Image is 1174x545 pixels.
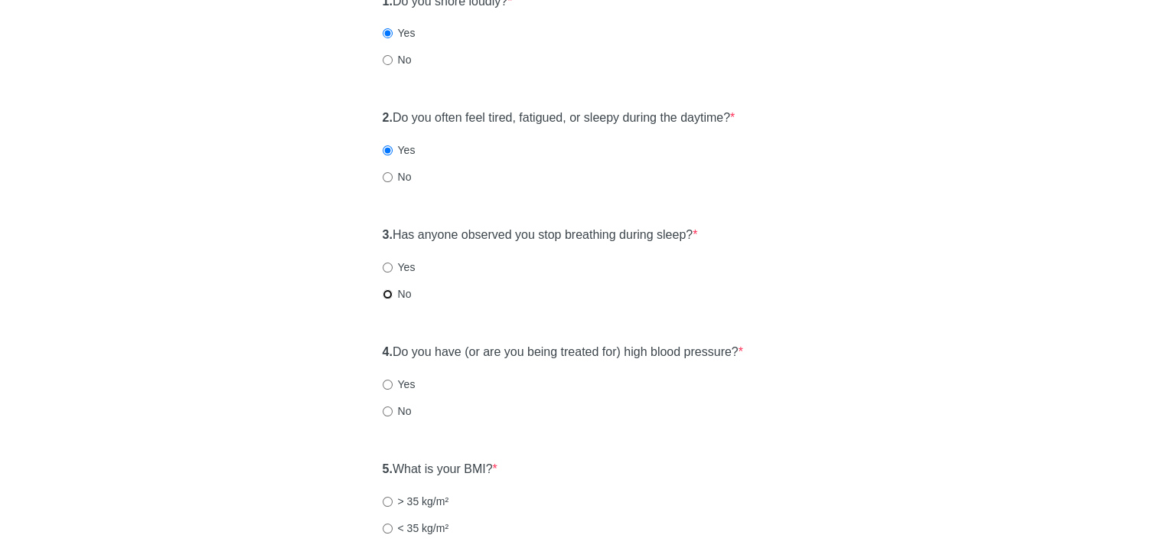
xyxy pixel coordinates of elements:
strong: 3. [383,228,393,241]
input: Yes [383,28,393,38]
strong: 5. [383,462,393,475]
input: > 35 kg/m² [383,497,393,507]
label: Yes [383,142,416,158]
strong: 4. [383,345,393,358]
input: No [383,172,393,182]
label: No [383,169,412,184]
label: No [383,286,412,302]
label: > 35 kg/m² [383,494,449,509]
input: No [383,55,393,65]
input: Yes [383,263,393,272]
strong: 2. [383,111,393,124]
input: No [383,406,393,416]
label: No [383,403,412,419]
label: Do you often feel tired, fatigued, or sleepy during the daytime? [383,109,735,127]
label: What is your BMI? [383,461,497,478]
label: Yes [383,25,416,41]
label: Do you have (or are you being treated for) high blood pressure? [383,344,743,361]
input: Yes [383,145,393,155]
input: Yes [383,380,393,390]
label: Yes [383,377,416,392]
label: Has anyone observed you stop breathing during sleep? [383,227,698,244]
label: No [383,52,412,67]
input: < 35 kg/m² [383,524,393,534]
label: < 35 kg/m² [383,521,449,536]
input: No [383,289,393,299]
label: Yes [383,259,416,275]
